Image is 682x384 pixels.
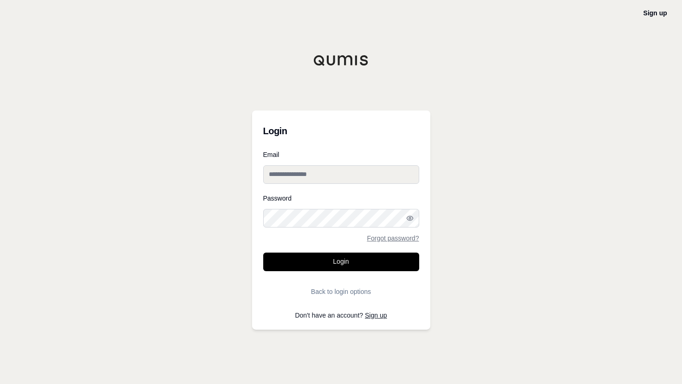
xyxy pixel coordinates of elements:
[263,312,419,319] p: Don't have an account?
[643,9,667,17] a: Sign up
[263,282,419,301] button: Back to login options
[367,235,419,241] a: Forgot password?
[263,253,419,271] button: Login
[263,151,419,158] label: Email
[263,122,419,140] h3: Login
[313,55,369,66] img: Qumis
[365,312,387,319] a: Sign up
[263,195,419,202] label: Password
